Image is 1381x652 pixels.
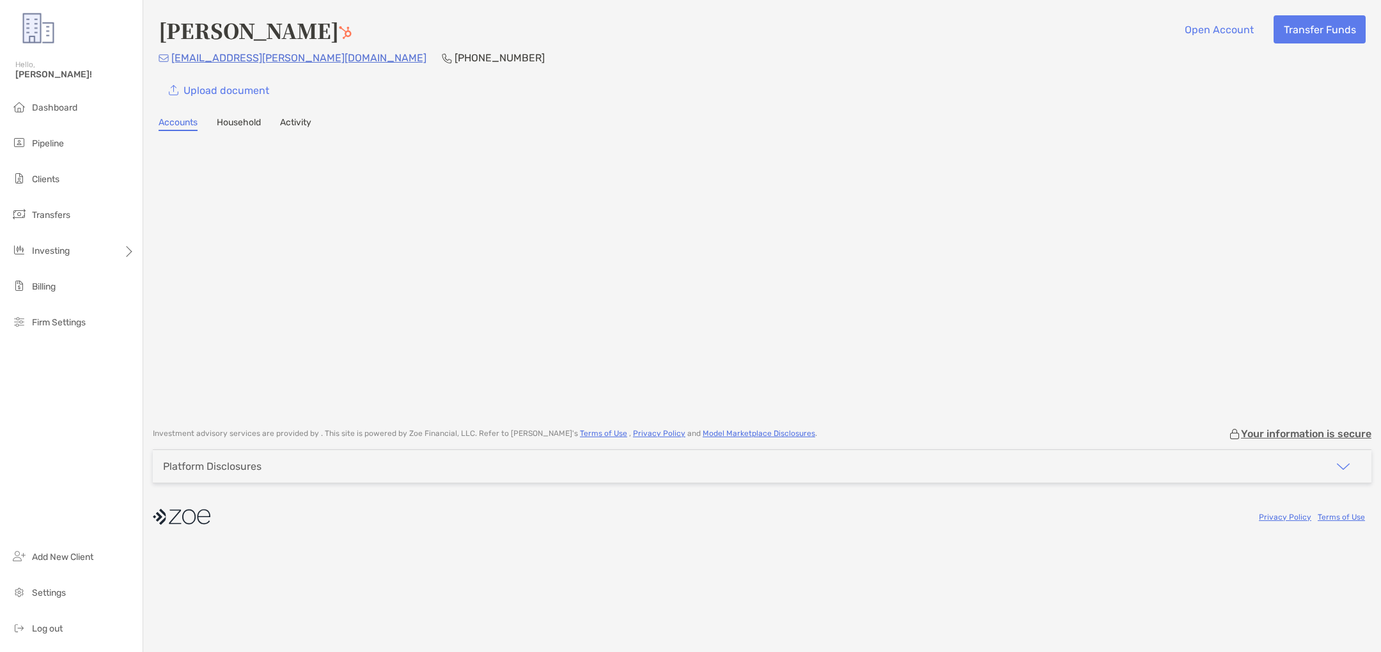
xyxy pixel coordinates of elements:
[1318,513,1365,522] a: Terms of Use
[703,429,815,438] a: Model Marketplace Disclosures
[159,76,279,104] a: Upload document
[580,429,627,438] a: Terms of Use
[153,429,817,439] p: Investment advisory services are provided by . This site is powered by Zoe Financial, LLC. Refer ...
[1336,459,1351,474] img: icon arrow
[339,26,352,39] img: Hubspot Icon
[12,314,27,329] img: firm-settings icon
[32,102,77,113] span: Dashboard
[171,50,426,66] p: [EMAIL_ADDRESS][PERSON_NAME][DOMAIN_NAME]
[12,135,27,150] img: pipeline icon
[153,502,210,531] img: company logo
[339,15,352,45] a: Go to Hubspot Deal
[12,242,27,258] img: investing icon
[32,210,70,221] span: Transfers
[163,460,261,472] div: Platform Disclosures
[32,245,70,256] span: Investing
[1174,15,1263,43] button: Open Account
[217,117,261,131] a: Household
[159,54,169,62] img: Email Icon
[32,552,93,563] span: Add New Client
[442,53,452,63] img: Phone Icon
[455,50,545,66] p: [PHONE_NUMBER]
[15,69,135,80] span: [PERSON_NAME]!
[1241,428,1371,440] p: Your information is secure
[169,85,178,96] img: button icon
[12,620,27,635] img: logout icon
[32,174,59,185] span: Clients
[32,623,63,634] span: Log out
[12,99,27,114] img: dashboard icon
[32,138,64,149] span: Pipeline
[12,584,27,600] img: settings icon
[159,15,352,45] h4: [PERSON_NAME]
[12,171,27,186] img: clients icon
[32,317,86,328] span: Firm Settings
[12,206,27,222] img: transfers icon
[32,281,56,292] span: Billing
[1274,15,1366,43] button: Transfer Funds
[32,587,66,598] span: Settings
[280,117,311,131] a: Activity
[159,117,198,131] a: Accounts
[633,429,685,438] a: Privacy Policy
[15,5,61,51] img: Zoe Logo
[12,548,27,564] img: add_new_client icon
[12,278,27,293] img: billing icon
[1259,513,1311,522] a: Privacy Policy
